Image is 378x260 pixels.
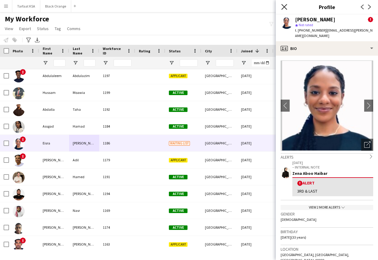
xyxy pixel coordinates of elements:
input: First Name Filter Input [53,59,66,67]
span: [DATE] (33 years) [281,235,306,240]
div: [GEOGRAPHIC_DATA] [201,101,237,118]
a: Tag [52,25,63,32]
div: [GEOGRAPHIC_DATA] [201,118,237,135]
img: Mohamed Hamed [13,172,25,184]
div: [DATE] [237,101,273,118]
span: Status [169,49,181,53]
h3: Gender [281,211,373,217]
input: Last Name Filter Input [84,59,96,67]
span: Joined [241,49,253,53]
div: Assgad [39,118,69,135]
div: [GEOGRAPHIC_DATA] [201,185,237,202]
button: Black Orange [40,0,71,12]
div: [GEOGRAPHIC_DATA] [201,67,237,84]
img: Abdulaleem Abdulazim [13,70,25,82]
img: Abdulrahman Ahmed [13,222,25,234]
div: Alerts [281,153,373,160]
span: ! [20,69,26,75]
img: Abdalla Taha [13,104,25,116]
div: [GEOGRAPHIC_DATA] [201,169,237,185]
p: – INTERNAL NOTE [292,165,373,169]
span: Applicant [169,242,187,247]
span: Rating [139,49,150,53]
img: Fadi Adil [13,155,25,167]
div: [GEOGRAPHIC_DATA] [201,84,237,101]
span: City [205,49,212,53]
button: Open Filter Menu [103,60,108,66]
span: Active [169,175,187,179]
button: Open Filter Menu [205,60,210,66]
span: ! [368,17,373,22]
div: 3RD & LAST [297,188,368,194]
div: Open photos pop-in [361,139,373,151]
div: Abdalla [39,101,69,118]
div: [DATE] [237,135,273,151]
div: [DATE] [237,84,273,101]
span: Workforce ID [103,46,124,55]
div: [GEOGRAPHIC_DATA] [201,135,237,151]
div: Hussam [39,84,69,101]
div: Adil [69,152,99,168]
img: Abdullah Nasr [13,205,25,217]
span: Active [169,107,187,112]
div: [PERSON_NAME] [39,236,69,252]
div: 1191 [99,169,135,185]
div: [PERSON_NAME] [39,202,69,219]
span: First Name [43,46,58,55]
div: Nasr [69,202,99,219]
div: [PERSON_NAME] [69,236,99,252]
div: Zena Aboo Haibar [292,171,373,176]
span: Active [169,192,187,196]
img: Hussam Moawia [13,87,25,99]
span: Applicant [169,74,187,78]
img: Assgad Hamad [13,121,25,133]
div: [DATE] [237,236,273,252]
button: Open Filter Menu [169,60,174,66]
span: Comms [67,26,81,31]
button: Open Filter Menu [43,60,48,66]
div: Alert [297,180,368,186]
span: View [5,26,13,31]
span: | [EMAIL_ADDRESS][PERSON_NAME][DOMAIN_NAME] [295,28,373,38]
div: 1179 [99,152,135,168]
input: Joined Filter Input [252,59,270,67]
div: [DATE] [237,67,273,84]
div: [PERSON_NAME] [69,219,99,236]
span: Applicant [169,158,187,162]
div: 1197 [99,67,135,84]
div: 1194 [99,185,135,202]
div: 1169 [99,202,135,219]
div: 1186 [99,135,135,151]
a: Status [35,25,51,32]
div: View 2 more alerts [281,205,373,210]
h3: Location [281,246,373,252]
button: Tarfaat KSA [12,0,40,12]
div: 1199 [99,84,135,101]
div: [PERSON_NAME] [69,135,99,151]
img: Mohammad Shaikh ali [13,188,25,200]
span: Active [169,209,187,213]
div: Bio [276,41,378,56]
div: Taha [69,101,99,118]
span: Active [169,91,187,95]
input: City Filter Input [216,59,234,67]
div: [PERSON_NAME] [69,185,99,202]
span: ! [297,181,303,186]
span: Waiting list [169,141,190,146]
span: Status [37,26,49,31]
span: Export [19,26,31,31]
div: Abdulazim [69,67,99,84]
div: Hamad [69,118,99,135]
input: Status Filter Input [180,59,198,67]
div: 1184 [99,118,135,135]
span: Active [169,225,187,230]
div: [PERSON_NAME] [39,152,69,168]
div: [GEOGRAPHIC_DATA] [201,219,237,236]
span: Active [169,124,187,129]
div: Moawia [69,84,99,101]
span: Tag [55,26,61,31]
span: Not rated [299,23,313,27]
div: [DATE] [237,118,273,135]
div: [PERSON_NAME] [39,219,69,236]
div: [GEOGRAPHIC_DATA] [201,202,237,219]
